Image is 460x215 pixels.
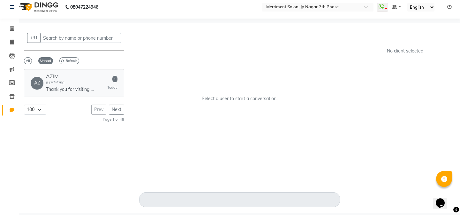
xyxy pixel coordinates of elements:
[27,33,41,43] button: +91
[24,57,32,64] span: All
[112,76,117,82] span: 1
[38,57,53,64] span: Unread
[103,117,124,122] small: Page 1 of 48
[107,85,117,90] small: Today
[40,33,121,43] input: Search by name or phone number
[109,105,124,115] button: Next
[59,57,79,64] span: Refresh
[202,95,277,102] p: Select a user to start a conversation.
[433,189,454,209] iframe: chat widget
[46,73,94,79] h6: AZIM
[31,77,43,90] div: AZ
[46,86,94,93] p: Thank you for visiting Merriment salon! We hope you had a great experience. Get your bill On [DOM...
[370,48,440,54] div: No client selected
